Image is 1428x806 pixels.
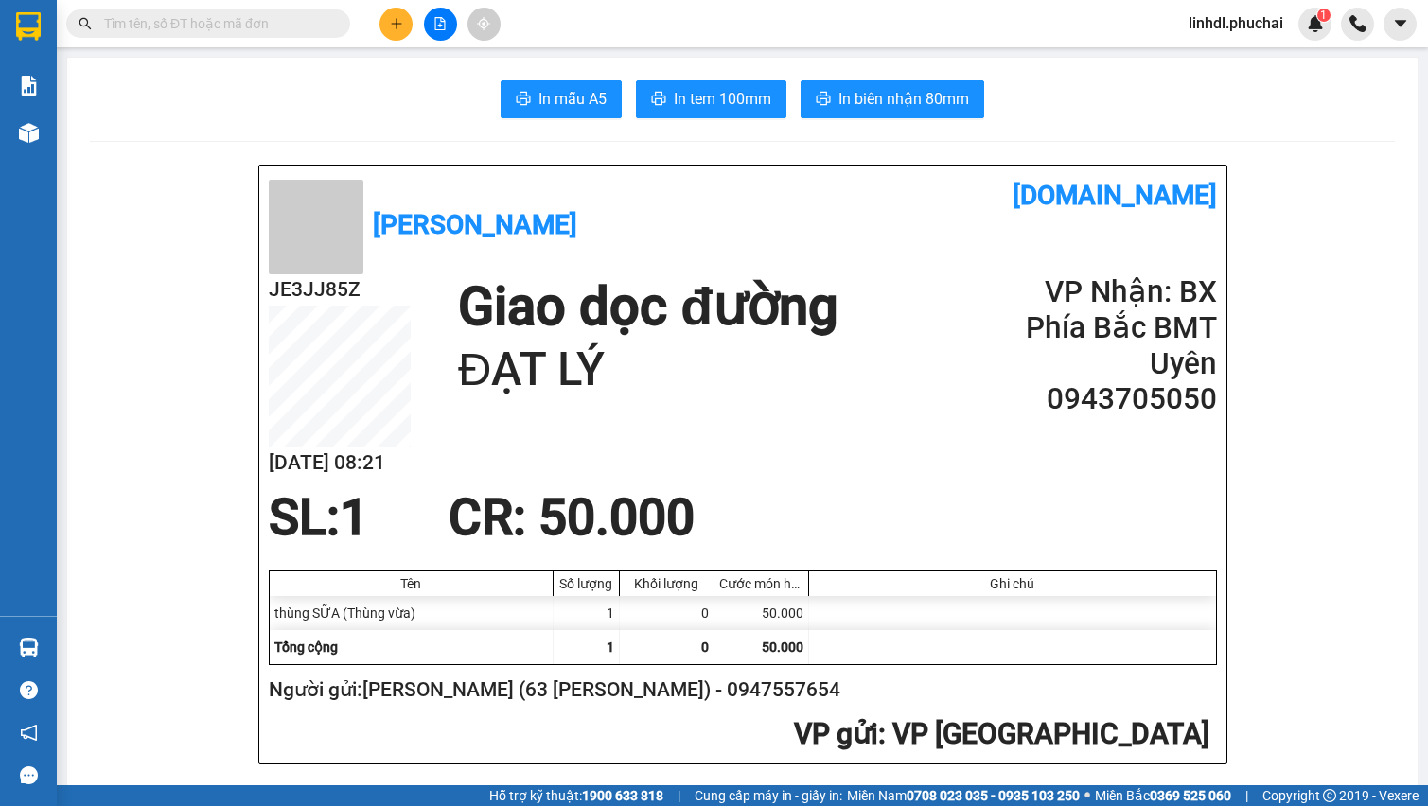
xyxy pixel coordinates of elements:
span: In biên nhận 80mm [838,87,969,111]
h1: Giao dọc đường [458,274,838,340]
button: printerIn biên nhận 80mm [801,80,984,118]
span: VP gửi [794,717,878,750]
span: ⚪️ [1084,792,1090,799]
div: Ghi chú [814,576,1211,591]
div: Tên [274,576,548,591]
div: thùng SỮA (Thùng vừa) [270,596,554,630]
h2: 0943705050 [989,381,1216,417]
span: Miền Bắc [1095,785,1231,806]
div: Số lượng [558,576,614,591]
h2: VP Nhận: BX Phía Bắc BMT [989,274,1216,346]
strong: 0708 023 035 - 0935 103 250 [907,788,1080,803]
span: Cung cấp máy in - giấy in: [695,785,842,806]
h2: [DATE] 08:21 [269,447,411,479]
span: notification [20,724,38,742]
strong: 1900 633 818 [582,788,663,803]
h2: : VP [GEOGRAPHIC_DATA] [269,715,1209,754]
span: search [79,17,92,30]
span: 0 [701,640,709,655]
span: 1 [340,488,368,547]
span: | [678,785,680,806]
span: plus [390,17,403,30]
sup: 1 [1317,9,1331,22]
span: linhdl.phuchai [1173,11,1298,35]
div: 1 [554,596,620,630]
h2: Uyên [989,346,1216,382]
h2: JE3JJ85Z [269,274,411,306]
span: copyright [1323,789,1336,802]
span: file-add [433,17,447,30]
span: printer [816,91,831,109]
span: 1 [607,640,614,655]
button: printerIn mẫu A5 [501,80,622,118]
span: message [20,766,38,784]
span: In tem 100mm [674,87,771,111]
span: caret-down [1392,15,1409,32]
div: 50.000 [714,596,809,630]
span: 1 [1320,9,1327,22]
img: warehouse-icon [19,123,39,143]
span: Tổng cộng [274,640,338,655]
span: 50.000 [762,640,803,655]
span: printer [651,91,666,109]
span: In mẫu A5 [538,87,607,111]
span: SL: [269,488,340,547]
button: caret-down [1384,8,1417,41]
span: question-circle [20,681,38,699]
h1: ĐẠT LÝ [458,340,838,400]
b: [DOMAIN_NAME] [1013,180,1217,211]
button: printerIn tem 100mm [636,80,786,118]
div: 0 [620,596,714,630]
img: solution-icon [19,76,39,96]
strong: 0369 525 060 [1150,788,1231,803]
span: printer [516,91,531,109]
span: aim [477,17,490,30]
span: Miền Nam [847,785,1080,806]
button: file-add [424,8,457,41]
span: CR : 50.000 [449,488,695,547]
span: | [1245,785,1248,806]
button: aim [467,8,501,41]
input: Tìm tên, số ĐT hoặc mã đơn [104,13,327,34]
img: phone-icon [1349,15,1366,32]
div: Cước món hàng [719,576,803,591]
button: plus [379,8,413,41]
b: [PERSON_NAME] [373,209,577,240]
span: Hỗ trợ kỹ thuật: [489,785,663,806]
div: Khối lượng [625,576,709,591]
img: warehouse-icon [19,638,39,657]
img: logo-vxr [16,12,41,41]
h2: Người gửi: [PERSON_NAME] (63 [PERSON_NAME]) - 0947557654 [269,675,1209,706]
img: icon-new-feature [1307,15,1324,32]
